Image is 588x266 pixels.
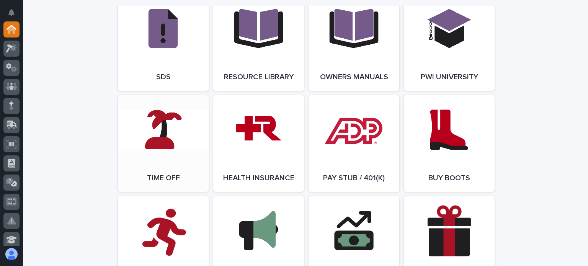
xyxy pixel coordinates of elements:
button: users-avatar [3,246,20,262]
a: Time Off [118,95,209,192]
a: Buy Boots [404,95,495,192]
a: Pay Stub / 401(k) [309,95,399,192]
button: Notifications [3,5,20,21]
a: Health Insurance [213,95,304,192]
div: Notifications [10,9,20,21]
